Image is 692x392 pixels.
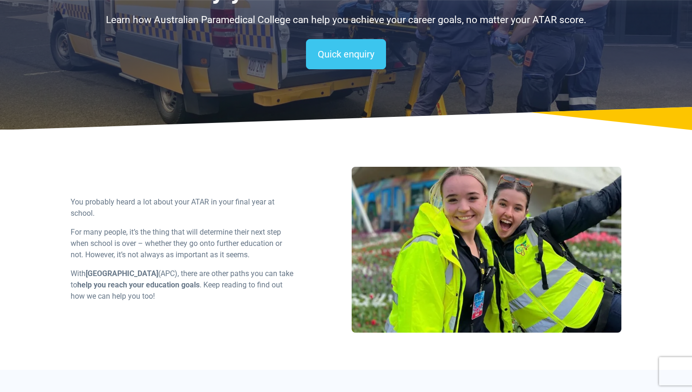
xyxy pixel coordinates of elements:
p: With (APC), there are other paths you can take to . Keep reading to find out how we can help you ... [71,268,293,302]
p: For many people, it’s the thing that will determine their next step when school is over – whether... [71,227,293,261]
strong: [GEOGRAPHIC_DATA] [86,269,158,278]
p: Learn how Australian Paramedical College can help you achieve your career goals, no matter your A... [71,13,621,28]
strong: help you reach your education goals [77,280,200,289]
p: You probably heard a lot about your ATAR in your final year at school. [71,196,293,219]
a: Quick enquiry [306,39,386,69]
